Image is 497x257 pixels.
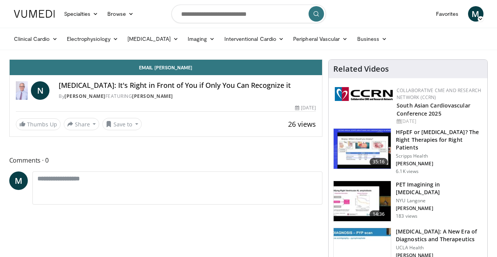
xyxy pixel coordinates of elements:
[396,228,483,243] h3: [MEDICAL_DATA]: A New Era of Diagnostics and Therapeutics
[9,31,62,47] a: Clinical Cardio
[396,168,419,175] p: 6.1K views
[353,31,392,47] a: Business
[59,6,103,22] a: Specialties
[370,210,388,218] span: 14:36
[102,118,142,130] button: Save to
[59,81,316,90] h4: [MEDICAL_DATA]: It's Right in Front of You if Only You Can Recognize it
[396,213,417,219] p: 183 views
[171,5,326,23] input: Search topics, interventions
[333,64,389,74] h4: Related Videos
[396,198,483,204] p: NYU Langone
[132,93,173,99] a: [PERSON_NAME]
[16,118,61,130] a: Thumbs Up
[396,181,483,196] h3: PET Imagining in [MEDICAL_DATA]
[220,31,289,47] a: Interventional Cardio
[123,31,183,47] a: [MEDICAL_DATA]
[396,245,483,251] p: UCLA Health
[396,205,483,212] p: [PERSON_NAME]
[288,31,352,47] a: Peripheral Vascular
[397,118,481,125] div: [DATE]
[397,87,481,101] a: Collaborative CME and Research Network (CCRN)
[64,118,100,130] button: Share
[396,128,483,151] h3: HFpEF or [MEDICAL_DATA]? The Right Therapies for Right Patients
[14,10,55,18] img: VuMedi Logo
[103,6,138,22] a: Browse
[333,128,483,175] a: 35:16 HFpEF or [MEDICAL_DATA]? The Right Therapies for Right Patients Scripps Health [PERSON_NAME...
[396,153,483,159] p: Scripps Health
[334,129,391,169] img: dfd7e8cb-3665-484f-96d9-fe431be1631d.150x105_q85_crop-smart_upscale.jpg
[333,181,483,222] a: 14:36 PET Imagining in [MEDICAL_DATA] NYU Langone [PERSON_NAME] 183 views
[431,6,463,22] a: Favorites
[62,31,123,47] a: Electrophysiology
[334,181,391,221] img: cac2b0cd-2f26-4174-8237-e40d74628455.150x105_q85_crop-smart_upscale.jpg
[335,87,393,101] img: a04ee3ba-8487-4636-b0fb-5e8d268f3737.png.150x105_q85_autocrop_double_scale_upscale_version-0.2.png
[397,102,470,117] a: South Asian Cardiovascular Conference 2025
[9,155,323,165] span: Comments 0
[370,158,388,166] span: 35:16
[10,60,322,75] a: Email [PERSON_NAME]
[59,93,316,100] div: By FEATURING
[16,81,28,100] img: Dr. Norman E. Lepor
[9,171,28,190] a: M
[468,6,483,22] a: M
[288,119,316,129] span: 26 views
[64,93,105,99] a: [PERSON_NAME]
[183,31,220,47] a: Imaging
[31,81,49,100] a: N
[396,161,483,167] p: [PERSON_NAME]
[295,104,316,111] div: [DATE]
